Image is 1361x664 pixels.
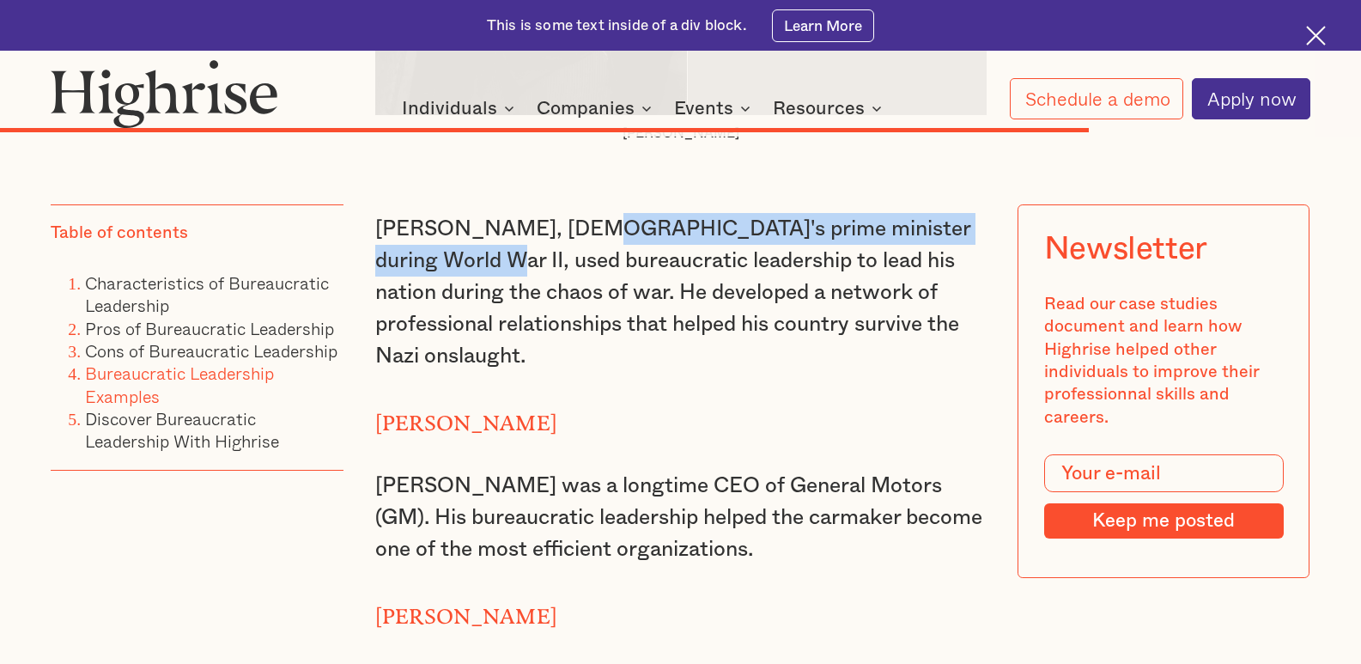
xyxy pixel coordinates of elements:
[85,338,337,364] a: Cons of Bureaucratic Leadership
[375,213,987,373] p: [PERSON_NAME], [DEMOGRAPHIC_DATA]'s prime minister during World War II, used bureaucratic leaders...
[402,98,497,119] div: Individuals
[402,98,519,119] div: Individuals
[375,604,558,618] strong: [PERSON_NAME]
[85,270,329,319] a: Characteristics of Bureaucratic Leadership
[1044,293,1284,429] div: Read our case studies document and learn how Highrise helped other individuals to improve their p...
[1192,78,1309,119] a: Apply now
[487,15,747,36] div: This is some text inside of a div block.
[1044,230,1207,267] div: Newsletter
[375,411,558,424] strong: [PERSON_NAME]
[1044,503,1284,539] input: Keep me posted
[537,98,657,119] div: Companies
[51,59,278,128] img: Highrise logo
[772,9,874,42] a: Learn More
[85,360,274,409] a: Bureaucratic Leadership Examples
[674,98,756,119] div: Events
[674,98,733,119] div: Events
[51,222,188,245] div: Table of contents
[1010,78,1183,119] a: Schedule a demo
[773,98,865,119] div: Resources
[1044,454,1284,539] form: Modal Form
[375,470,987,565] p: [PERSON_NAME] was a longtime CEO of General Motors (GM). His bureaucratic leadership helped the c...
[375,151,987,183] p: ‍
[537,98,635,119] div: Companies
[1044,454,1284,493] input: Your e-mail
[85,315,334,342] a: Pros of Bureaucratic Leadership
[1306,26,1326,46] img: Cross icon
[85,405,279,454] a: Discover Bureaucratic Leadership With Highrise
[773,98,887,119] div: Resources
